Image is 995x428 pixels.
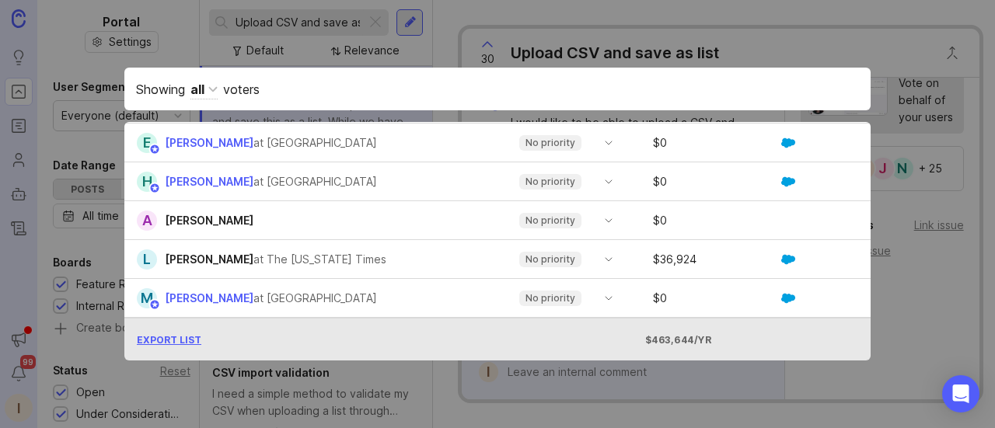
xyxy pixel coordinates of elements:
[647,176,781,187] div: $ 0
[510,208,622,233] div: toggle menu
[510,247,622,272] div: toggle menu
[781,291,795,305] img: GKxMRLiRsgdWqxrdBeWfGK5kaZ2alx1WifDSa2kSTsK6wyJURKhUuPoQRYzjholVGzT2A2owx2gHwZoyZHHCYJ8YNOAZj3DSg...
[596,176,621,188] svg: toggle icon
[596,253,621,266] svg: toggle icon
[165,291,253,304] span: [PERSON_NAME]
[165,214,253,227] span: [PERSON_NAME]
[646,333,766,346] div: $463,644/yr
[137,249,157,270] div: L
[781,175,795,189] img: GKxMRLiRsgdWqxrdBeWfGK5kaZ2alx1WifDSa2kSTsK6wyJURKhUuPoQRYzjholVGzT2A2owx2gHwZoyZHHCYJ8YNOAZj3DSg...
[596,137,621,149] svg: toggle icon
[525,292,575,304] p: No priority
[525,137,575,149] p: No priority
[647,215,781,226] div: $ 0
[137,249,399,270] a: L[PERSON_NAME]at The [US_STATE] Times
[136,79,859,99] div: Showing voters
[165,252,253,266] span: [PERSON_NAME]
[647,293,781,304] div: $ 0
[596,214,621,227] svg: toggle icon
[781,136,795,150] img: GKxMRLiRsgdWqxrdBeWfGK5kaZ2alx1WifDSa2kSTsK6wyJURKhUuPoQRYzjholVGzT2A2owx2gHwZoyZHHCYJ8YNOAZj3DSg...
[137,133,157,153] div: E
[137,288,389,308] a: M[PERSON_NAME]at [GEOGRAPHIC_DATA]
[510,286,622,311] div: toggle menu
[165,136,253,149] span: [PERSON_NAME]
[253,290,377,307] div: at [GEOGRAPHIC_DATA]
[942,375,979,412] div: Open Intercom Messenger
[165,175,253,188] span: [PERSON_NAME]
[647,254,781,265] div: $ 36,924
[137,211,266,231] a: A[PERSON_NAME]
[253,134,377,151] div: at [GEOGRAPHIC_DATA]
[137,133,389,153] a: E[PERSON_NAME]at [GEOGRAPHIC_DATA]
[190,80,204,99] div: all
[149,144,161,155] img: member badge
[525,176,575,188] p: No priority
[137,334,201,346] span: Export List
[253,251,386,268] div: at The [US_STATE] Times
[137,172,157,192] div: H
[525,253,575,266] p: No priority
[510,130,622,155] div: toggle menu
[253,173,377,190] div: at [GEOGRAPHIC_DATA]
[137,211,157,231] div: A
[647,137,781,148] div: $ 0
[137,288,157,308] div: M
[149,299,161,311] img: member badge
[596,292,621,304] svg: toggle icon
[510,169,622,194] div: toggle menu
[525,214,575,227] p: No priority
[149,183,161,194] img: member badge
[137,172,389,192] a: H[PERSON_NAME]at [GEOGRAPHIC_DATA]
[781,252,795,266] img: GKxMRLiRsgdWqxrdBeWfGK5kaZ2alx1WifDSa2kSTsK6wyJURKhUuPoQRYzjholVGzT2A2owx2gHwZoyZHHCYJ8YNOAZj3DSg...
